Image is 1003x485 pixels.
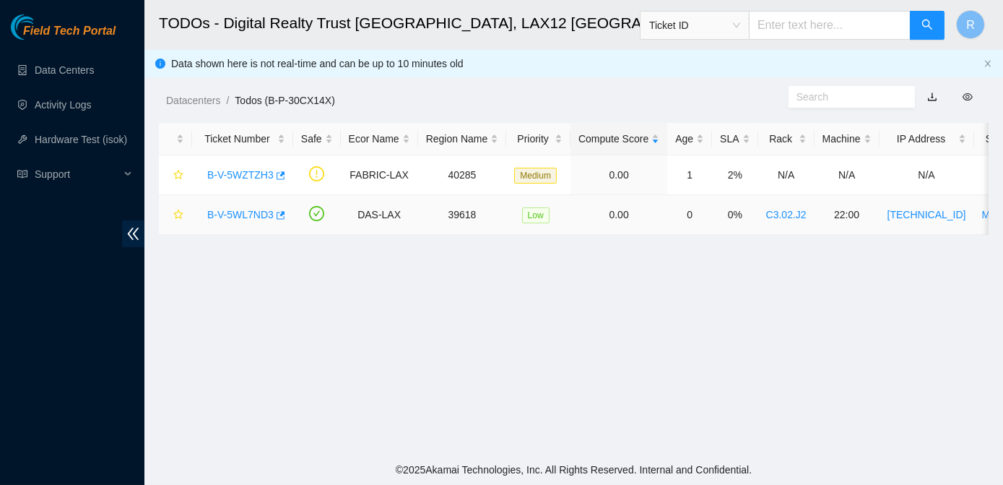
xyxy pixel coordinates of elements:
a: C3.02.J2 [766,209,807,220]
span: read [17,169,27,179]
span: search [921,19,933,33]
a: Datacenters [166,95,220,106]
td: 0% [712,195,757,235]
a: Akamai TechnologiesField Tech Portal [11,26,116,45]
a: [TECHNICAL_ID] [887,209,966,220]
td: 2% [712,155,757,195]
span: exclamation-circle [309,166,324,181]
a: Hardware Test (isok) [35,134,127,145]
td: FABRIC-LAX [341,155,418,195]
button: search [910,11,945,40]
td: 39618 [418,195,507,235]
span: Field Tech Portal [23,25,116,38]
a: B-V-5WZTZH3 [207,169,274,181]
button: R [956,10,985,39]
td: N/A [815,155,880,195]
td: 0.00 [570,195,667,235]
td: 0.00 [570,155,667,195]
a: Data Centers [35,64,94,76]
span: star [173,210,183,221]
td: 22:00 [815,195,880,235]
span: close [984,59,992,68]
button: star [167,163,184,186]
a: download [927,91,937,103]
span: eye [963,92,973,102]
a: Todos (B-P-30CX14X) [235,95,335,106]
td: DAS-LAX [341,195,418,235]
span: Support [35,160,120,189]
span: R [966,16,975,34]
span: / [226,95,229,106]
span: check-circle [309,206,324,221]
button: close [984,59,992,69]
button: star [167,203,184,226]
a: Activity Logs [35,99,92,111]
span: Medium [514,168,557,184]
button: download [916,85,948,108]
td: 0 [667,195,712,235]
a: B-V-5WL7ND3 [207,209,274,220]
td: 40285 [418,155,507,195]
span: Ticket ID [649,14,740,36]
img: Akamai Technologies [11,14,73,40]
input: Search [796,89,895,105]
span: Low [522,207,550,223]
span: star [173,170,183,181]
td: N/A [758,155,815,195]
td: 1 [667,155,712,195]
input: Enter text here... [749,11,911,40]
span: double-left [122,220,144,247]
td: N/A [880,155,974,195]
footer: © 2025 Akamai Technologies, Inc. All Rights Reserved. Internal and Confidential. [144,455,1003,485]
